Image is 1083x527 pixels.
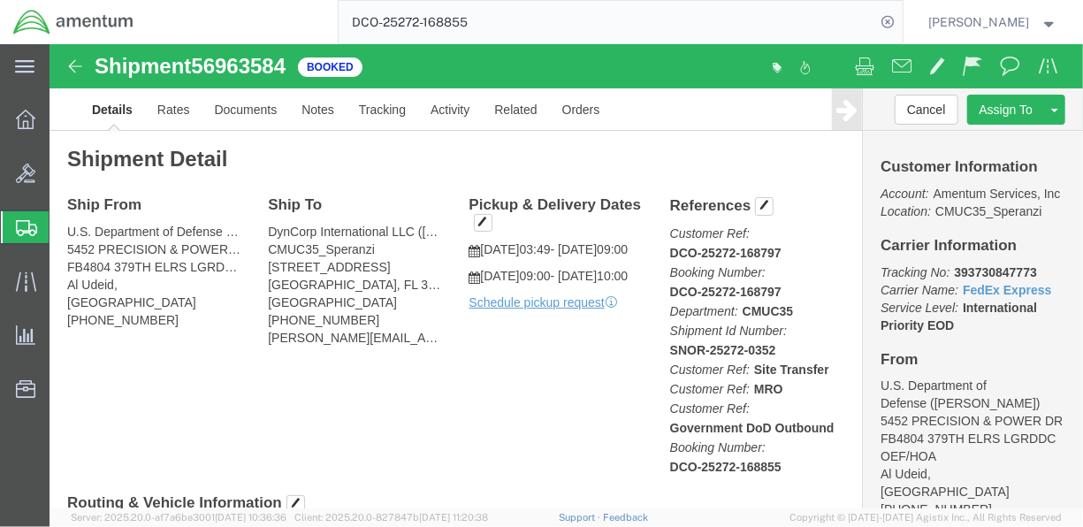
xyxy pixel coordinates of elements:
[294,512,488,523] span: Client: 2025.20.0-827847b
[71,512,286,523] span: Server: 2025.20.0-af7a6be3001
[50,44,1083,508] iframe: FS Legacy Container
[789,510,1062,525] span: Copyright © [DATE]-[DATE] Agistix Inc., All Rights Reserved
[215,512,286,523] span: [DATE] 10:36:36
[603,512,648,523] a: Feedback
[419,512,488,523] span: [DATE] 11:20:38
[928,11,1059,33] button: [PERSON_NAME]
[339,1,876,43] input: Search for shipment number, reference number
[929,12,1030,32] span: Charles Davis
[559,512,603,523] a: Support
[12,9,134,35] img: logo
